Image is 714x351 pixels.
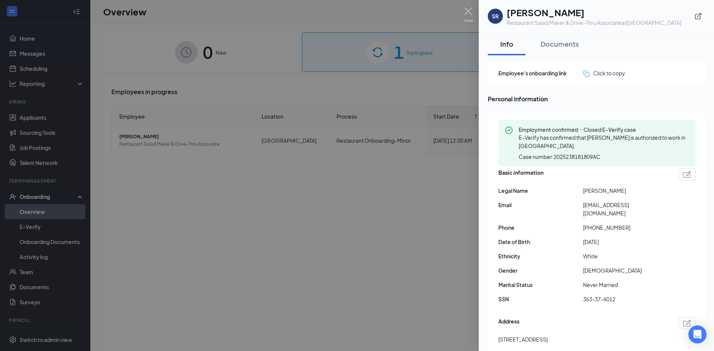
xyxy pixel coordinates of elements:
[583,238,668,246] span: [DATE]
[583,186,668,195] span: [PERSON_NAME]
[583,69,625,77] button: Click to copy
[540,39,579,49] div: Documents
[583,70,589,77] img: click-to-copy.71757273a98fde459dfc.svg
[498,266,583,275] span: Gender
[498,223,583,232] span: Phone
[498,252,583,260] span: Ethnicity
[507,6,681,19] h1: [PERSON_NAME]
[583,295,668,303] span: 363-37-6012
[498,295,583,303] span: SSN
[495,39,518,49] div: Info
[507,19,681,26] div: Restaurant Salad Maker & Drive-Thru Associate at [GEOGRAPHIC_DATA]
[583,266,668,275] span: [DEMOGRAPHIC_DATA]
[498,317,519,329] span: Address
[519,153,600,160] span: Case number: 2025238181809AC
[498,168,543,180] span: Basic information
[498,186,583,195] span: Legal Name
[691,9,705,23] button: ExternalLink
[498,281,583,289] span: Marital Status
[583,201,668,217] span: [EMAIL_ADDRESS][DOMAIN_NAME]
[498,201,583,209] span: Email
[498,335,548,343] span: [STREET_ADDRESS]
[504,126,513,135] svg: CheckmarkCircle
[492,12,499,20] div: SR
[583,252,668,260] span: White
[519,134,685,149] span: E-Verify has confirmed that [PERSON_NAME] is authorized to work in [GEOGRAPHIC_DATA].
[488,94,705,104] span: Personal information
[583,223,668,232] span: [PHONE_NUMBER]
[688,325,706,343] div: Open Intercom Messenger
[694,12,702,20] svg: ExternalLink
[498,238,583,246] span: Date of Birth
[498,69,583,77] span: Employee's onboarding link
[519,126,690,133] span: Employment confirmed・Closed E-Verify case
[583,281,668,289] span: Never Married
